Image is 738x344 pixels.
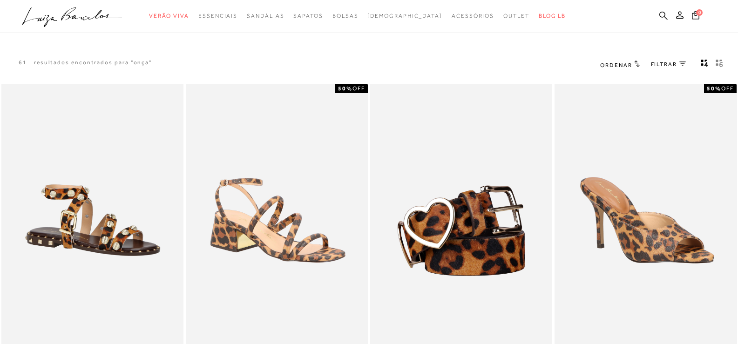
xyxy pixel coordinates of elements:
span: Ordenar [600,62,632,68]
button: 0 [689,10,702,23]
span: Acessórios [452,13,494,19]
span: OFF [352,85,365,92]
span: FILTRAR [651,61,677,68]
button: gridText6Desc [713,59,726,71]
span: Verão Viva [149,13,189,19]
span: [DEMOGRAPHIC_DATA] [367,13,442,19]
strong: 50% [707,85,721,92]
a: noSubCategoriesText [367,7,442,25]
span: Bolsas [332,13,359,19]
a: categoryNavScreenReaderText [503,7,529,25]
span: Outlet [503,13,529,19]
span: Sandálias [247,13,284,19]
: resultados encontrados para "onça" [34,59,152,67]
p: 61 [19,59,27,67]
a: BLOG LB [539,7,566,25]
span: Essenciais [198,13,237,19]
button: Mostrar 4 produtos por linha [698,59,711,71]
a: categoryNavScreenReaderText [452,7,494,25]
a: categoryNavScreenReaderText [293,7,323,25]
strong: 50% [338,85,352,92]
a: categoryNavScreenReaderText [247,7,284,25]
span: OFF [721,85,734,92]
span: 0 [696,9,703,16]
a: categoryNavScreenReaderText [198,7,237,25]
a: categoryNavScreenReaderText [149,7,189,25]
span: Sapatos [293,13,323,19]
span: BLOG LB [539,13,566,19]
a: categoryNavScreenReaderText [332,7,359,25]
